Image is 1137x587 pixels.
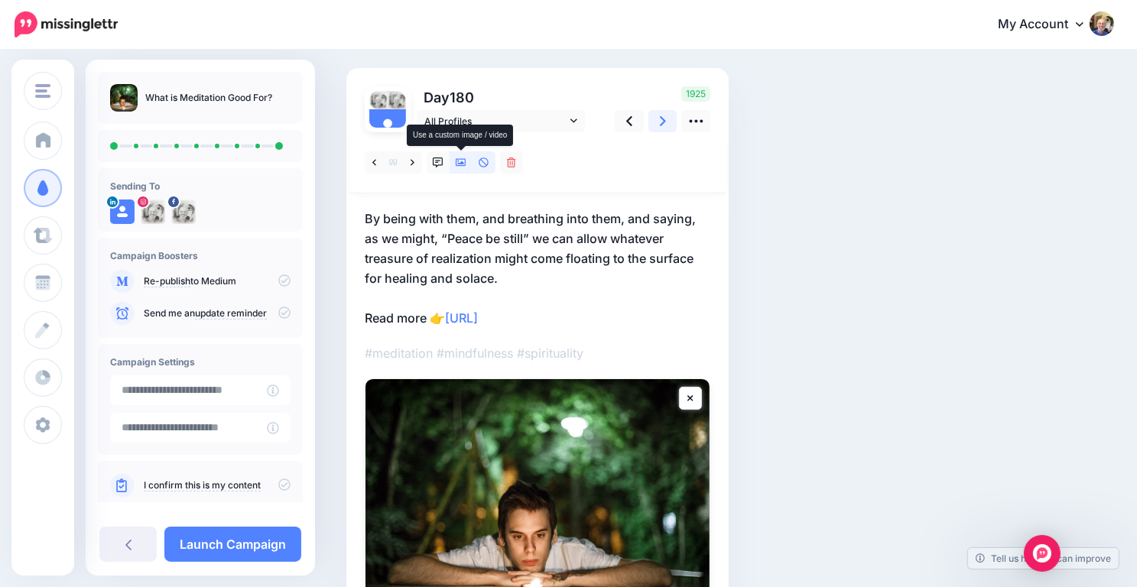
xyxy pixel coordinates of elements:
[144,275,190,287] a: Re-publish
[388,91,406,109] img: 123139660_1502590603463987_8749470182441252772_n-bsa146654.jpg
[110,84,138,112] img: 835fb12dbc6e66fb197308c64b058d1e_thumb.jpg
[110,180,291,192] h4: Sending To
[445,310,478,326] a: [URL]
[144,274,291,288] p: to Medium
[141,199,165,224] img: 123139660_1502590603463987_8749470182441252772_n-bsa146654.jpg
[145,90,272,105] p: What is Meditation Good For?
[968,548,1119,569] a: Tell us how we can improve
[983,6,1114,44] a: My Account
[195,307,267,319] a: update reminder
[681,86,710,102] span: 1925
[144,306,291,320] p: Send me an
[424,113,567,129] span: All Profiles
[1024,535,1061,572] div: Open Intercom Messenger
[144,479,261,491] a: I confirm this is my content
[15,11,118,37] img: Missinglettr
[110,250,291,261] h4: Campaign Boosters
[35,84,50,98] img: menu.png
[417,110,585,132] a: All Profiles
[369,91,388,109] img: 307318639_750352549548322_2139291673113354994_n-bsa146652.jpg
[110,356,291,368] h4: Campaign Settings
[171,199,196,224] img: 307318639_750352549548322_2139291673113354994_n-bsa146652.jpg
[369,109,406,146] img: user_default_image.png
[365,209,710,328] p: By being with them, and breathing into them, and saying, as we might, “Peace be still” we can all...
[417,86,587,109] p: Day
[450,89,474,105] span: 180
[110,199,135,224] img: user_default_image.png
[365,343,710,363] p: #meditation #mindfulness #spirituality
